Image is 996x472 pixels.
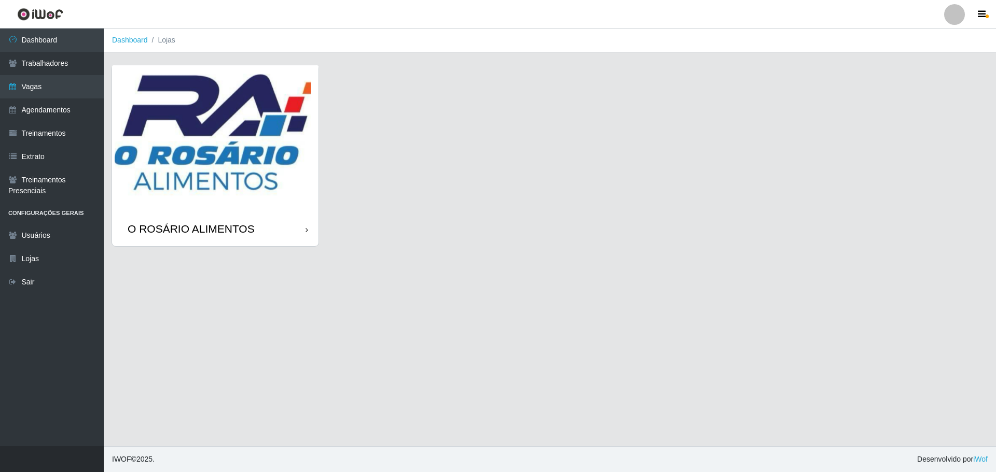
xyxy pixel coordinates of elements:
[973,455,988,463] a: iWof
[112,65,319,212] img: cardImg
[112,36,148,44] a: Dashboard
[917,454,988,465] span: Desenvolvido por
[112,455,131,463] span: IWOF
[128,222,255,235] div: O ROSÁRIO ALIMENTOS
[112,454,155,465] span: © 2025 .
[112,65,319,246] a: O ROSÁRIO ALIMENTOS
[104,28,996,52] nav: breadcrumb
[148,35,175,46] li: Lojas
[17,8,63,21] img: CoreUI Logo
